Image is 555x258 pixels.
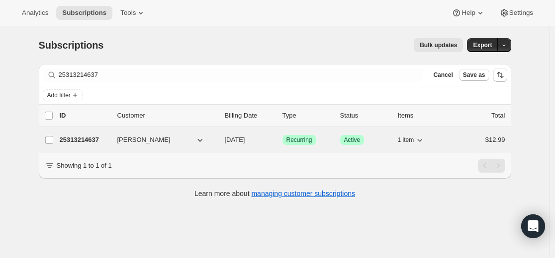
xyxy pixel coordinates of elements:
[491,111,505,121] p: Total
[43,89,83,101] button: Add filter
[433,71,453,79] span: Cancel
[467,38,498,52] button: Export
[59,68,424,82] input: Filter subscribers
[398,133,425,147] button: 1 item
[509,9,533,17] span: Settings
[16,6,54,20] button: Analytics
[47,91,71,99] span: Add filter
[398,136,414,144] span: 1 item
[493,68,507,82] button: Sort the results
[463,71,485,79] span: Save as
[117,135,171,145] span: [PERSON_NAME]
[446,6,491,20] button: Help
[117,111,217,121] p: Customer
[60,133,505,147] div: 25313214637[PERSON_NAME][DATE]SuccessRecurringSuccessActive1 item$12.99
[414,38,463,52] button: Bulk updates
[478,159,505,173] nav: Pagination
[459,69,489,81] button: Save as
[60,111,505,121] div: IDCustomerBilling DateTypeStatusItemsTotal
[62,9,106,17] span: Subscriptions
[282,111,332,121] div: Type
[286,136,312,144] span: Recurring
[60,111,109,121] p: ID
[120,9,136,17] span: Tools
[57,161,112,171] p: Showing 1 to 1 of 1
[521,214,545,238] div: Open Intercom Messenger
[56,6,112,20] button: Subscriptions
[39,40,104,51] span: Subscriptions
[344,136,361,144] span: Active
[420,41,457,49] span: Bulk updates
[462,9,475,17] span: Help
[473,41,492,49] span: Export
[225,111,275,121] p: Billing Date
[60,135,109,145] p: 25313214637
[251,190,355,197] a: managing customer subscriptions
[493,6,539,20] button: Settings
[111,132,211,148] button: [PERSON_NAME]
[429,69,457,81] button: Cancel
[225,136,245,143] span: [DATE]
[22,9,48,17] span: Analytics
[194,189,355,198] p: Learn more about
[485,136,505,143] span: $12.99
[340,111,390,121] p: Status
[114,6,152,20] button: Tools
[398,111,448,121] div: Items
